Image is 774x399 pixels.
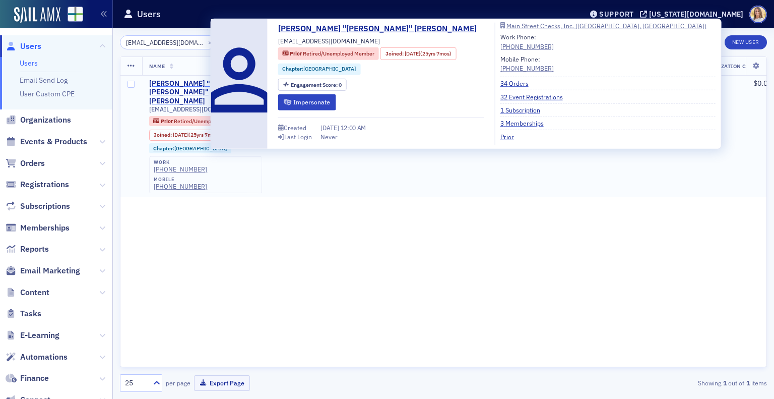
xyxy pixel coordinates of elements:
[149,143,232,153] div: Chapter:
[291,82,342,87] div: 0
[500,41,554,50] a: [PHONE_NUMBER]
[282,65,303,72] span: Chapter :
[149,116,250,126] div: Prior: Prior: Retired/Unemployed Member
[161,118,174,125] span: Prior
[500,105,548,115] a: 1 Subscription
[303,50,374,57] span: Retired/Unemployed Member
[6,352,68,363] a: Automations
[68,7,83,22] img: SailAMX
[20,201,70,212] span: Subscriptions
[6,308,41,319] a: Tasks
[194,375,250,391] button: Export Page
[278,47,379,60] div: Prior: Prior: Retired/Unemployed Member
[278,64,361,75] div: Chapter:
[744,378,751,387] strong: 1
[282,65,356,73] a: Chapter:[GEOGRAPHIC_DATA]
[320,124,341,132] span: [DATE]
[153,145,227,152] a: Chapter:[GEOGRAPHIC_DATA]
[153,118,245,124] a: Prior Retired/Unemployed Member
[284,134,312,140] div: Last Login
[341,124,366,132] span: 12:00 AM
[320,132,338,141] div: Never
[149,130,225,141] div: Joined: 2000-01-21 00:00:00
[284,125,306,130] div: Created
[20,59,38,68] a: Users
[500,64,554,73] a: [PHONE_NUMBER]
[290,50,303,57] span: Prior
[6,287,49,298] a: Content
[500,132,522,141] a: Prior
[154,159,207,165] div: work
[6,222,70,234] a: Memberships
[6,330,59,341] a: E-Learning
[20,158,45,169] span: Orders
[149,79,230,106] a: [PERSON_NAME] "[PERSON_NAME]" [PERSON_NAME]
[640,11,747,18] button: [US_STATE][DOMAIN_NAME]
[125,378,147,388] div: 25
[154,177,207,183] div: mobile
[6,373,49,384] a: Finance
[753,79,771,88] span: $0.00
[20,136,87,147] span: Events & Products
[385,49,405,58] span: Joined :
[291,81,339,88] span: Engagement Score :
[405,49,420,56] span: [DATE]
[278,78,347,91] div: Engagement Score: 0
[20,308,41,319] span: Tasks
[506,23,706,29] div: Main Street Checks, Inc. ([GEOGRAPHIC_DATA], [GEOGRAPHIC_DATA])
[153,145,174,152] span: Chapter :
[558,378,767,387] div: Showing out of items
[166,378,190,387] label: per page
[599,10,634,19] div: Support
[137,8,161,20] h1: Users
[500,92,570,101] a: 32 Event Registrations
[154,183,207,190] a: [PHONE_NUMBER]
[749,6,767,23] span: Profile
[6,265,80,276] a: Email Marketing
[20,179,69,190] span: Registrations
[500,32,554,51] div: Work Phone:
[20,89,75,98] a: User Custom CPE
[405,49,451,58] div: (25yrs 7mos)
[278,23,484,35] a: [PERSON_NAME] "[PERSON_NAME]" [PERSON_NAME]
[699,63,763,70] span: Organization Credit
[278,36,380,45] span: [EMAIL_ADDRESS][DOMAIN_NAME]
[20,330,59,341] span: E-Learning
[20,222,70,234] span: Memberships
[6,201,70,212] a: Subscriptions
[20,265,80,276] span: Email Marketing
[282,49,374,58] a: Prior Retired/Unemployed Member
[206,37,215,46] button: ×
[649,10,743,19] div: [US_STATE][DOMAIN_NAME]
[20,115,71,126] span: Organizations
[149,63,165,70] span: Name
[500,23,716,29] a: Main Street Checks, Inc. ([GEOGRAPHIC_DATA], [GEOGRAPHIC_DATA])
[278,94,336,110] button: Impersonate
[721,378,728,387] strong: 1
[6,158,45,169] a: Orders
[6,41,41,52] a: Users
[725,35,767,49] a: New User
[20,352,68,363] span: Automations
[6,179,69,190] a: Registrations
[20,41,41,52] span: Users
[120,35,216,49] input: Search…
[154,132,173,138] span: Joined :
[173,132,220,138] div: (25yrs 7mos)
[6,244,49,255] a: Reports
[500,119,551,128] a: 3 Memberships
[154,165,207,173] a: [PHONE_NUMBER]
[500,79,536,88] a: 34 Orders
[20,244,49,255] span: Reports
[500,54,554,73] div: Mobile Phone:
[149,105,251,113] span: [EMAIL_ADDRESS][DOMAIN_NAME]
[380,47,456,60] div: Joined: 2000-01-21 00:00:00
[14,7,60,23] img: SailAMX
[174,118,245,125] span: Retired/Unemployed Member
